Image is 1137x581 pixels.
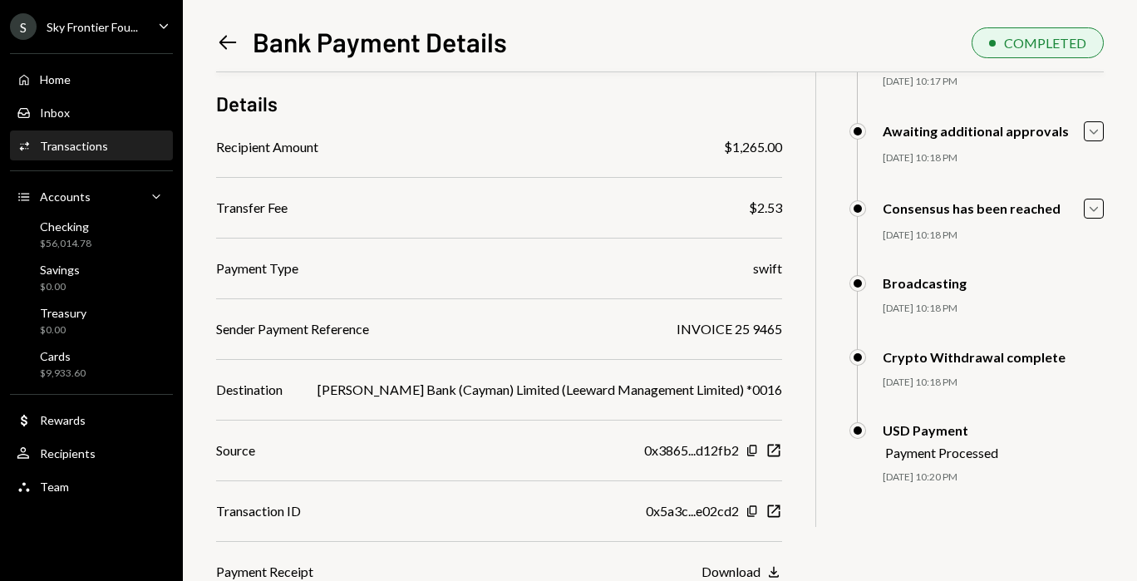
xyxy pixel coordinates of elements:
[646,501,739,521] div: 0x5a3c...e02cd2
[10,130,173,160] a: Transactions
[10,405,173,435] a: Rewards
[40,72,71,86] div: Home
[40,367,86,381] div: $9,933.60
[1004,35,1086,51] div: COMPLETED
[883,422,998,438] div: USD Payment
[644,441,739,460] div: 0x3865...d12fb2
[47,20,138,34] div: Sky Frontier Fou...
[216,198,288,218] div: Transfer Fee
[40,413,86,427] div: Rewards
[10,181,173,211] a: Accounts
[216,319,369,339] div: Sender Payment Reference
[10,471,173,501] a: Team
[216,441,255,460] div: Source
[40,106,70,120] div: Inbox
[724,137,782,157] div: $1,265.00
[40,480,69,494] div: Team
[883,470,1104,485] div: [DATE] 10:20 PM
[883,123,1069,139] div: Awaiting additional approvals
[10,258,173,298] a: Savings$0.00
[701,564,760,579] div: Download
[10,438,173,468] a: Recipients
[317,380,782,400] div: [PERSON_NAME] Bank (Cayman) Limited (Leeward Management Limited) *0016
[10,64,173,94] a: Home
[216,137,318,157] div: Recipient Amount
[883,151,1104,165] div: [DATE] 10:18 PM
[883,302,1104,316] div: [DATE] 10:18 PM
[753,258,782,278] div: swift
[216,501,301,521] div: Transaction ID
[10,301,173,341] a: Treasury$0.00
[216,258,298,278] div: Payment Type
[40,280,80,294] div: $0.00
[883,376,1104,390] div: [DATE] 10:18 PM
[40,139,108,153] div: Transactions
[216,380,283,400] div: Destination
[883,349,1066,365] div: Crypto Withdrawal complete
[885,445,998,460] div: Payment Processed
[40,219,91,234] div: Checking
[883,75,1104,89] div: [DATE] 10:17 PM
[10,97,173,127] a: Inbox
[749,198,782,218] div: $2.53
[883,200,1061,216] div: Consensus has been reached
[883,275,967,291] div: Broadcasting
[40,263,80,277] div: Savings
[40,190,91,204] div: Accounts
[883,229,1104,243] div: [DATE] 10:18 PM
[216,90,278,117] h3: Details
[40,446,96,460] div: Recipients
[10,13,37,40] div: S
[40,349,86,363] div: Cards
[10,214,173,254] a: Checking$56,014.78
[677,319,782,339] div: INVOICE 25 9465
[253,25,507,58] h1: Bank Payment Details
[40,323,86,337] div: $0.00
[40,306,86,320] div: Treasury
[10,344,173,384] a: Cards$9,933.60
[40,237,91,251] div: $56,014.78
